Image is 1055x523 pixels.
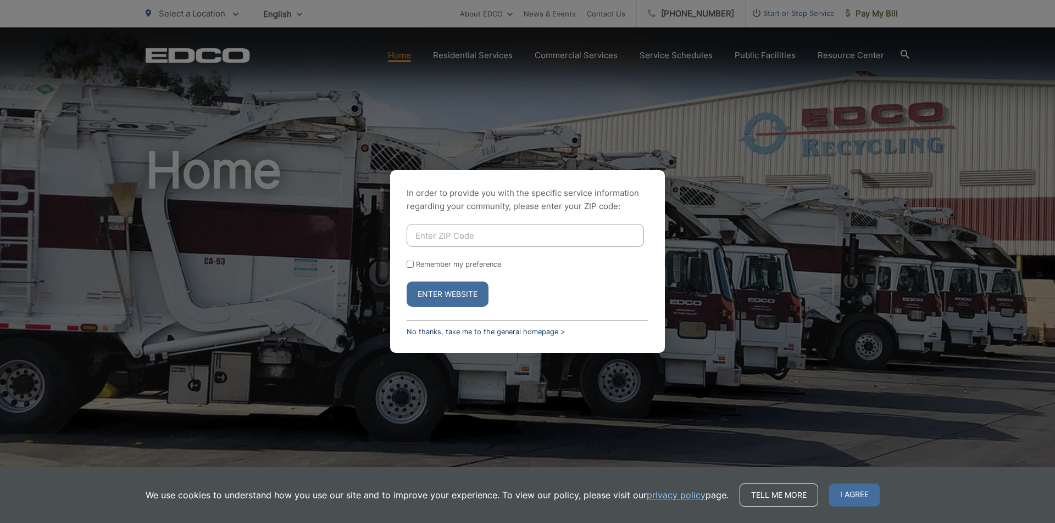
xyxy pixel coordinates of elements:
[829,483,880,507] span: I agree
[407,187,648,213] p: In order to provide you with the specific service information regarding your community, please en...
[416,260,501,268] label: Remember my preference
[407,282,488,307] button: Enter Website
[407,328,565,336] a: No thanks, take me to the general homepage >
[647,488,706,502] a: privacy policy
[146,488,729,502] p: We use cookies to understand how you use our site and to improve your experience. To view our pol...
[740,483,818,507] a: Tell me more
[407,224,644,247] input: Enter ZIP Code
